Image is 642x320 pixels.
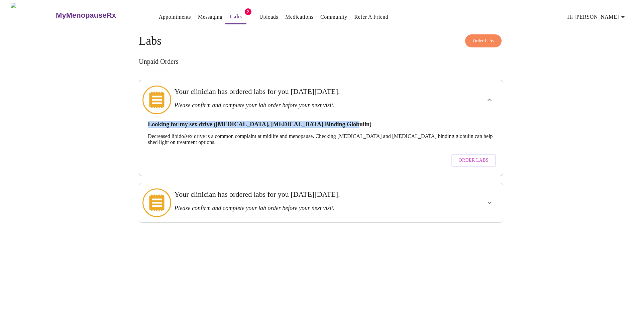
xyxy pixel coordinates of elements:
h3: MyMenopauseRx [56,11,116,20]
h3: Your clinician has ordered labs for you [DATE][DATE]. [174,190,432,199]
span: Order Labs [459,156,489,165]
button: show more [481,195,498,211]
h3: Please confirm and complete your lab order before your next visit. [174,102,432,109]
button: Messaging [195,10,225,24]
h3: Please confirm and complete your lab order before your next visit. [174,205,432,212]
h3: Looking for my sex drive ([MEDICAL_DATA], [MEDICAL_DATA] Binding Globulin) [148,121,494,128]
button: show more [481,92,498,108]
a: Order Labs [450,151,498,170]
a: Refer a Friend [354,12,389,22]
a: Uploads [259,12,278,22]
button: Appointments [156,10,194,24]
a: MyMenopauseRx [55,4,143,27]
button: Order Labs [465,34,502,47]
a: Appointments [159,12,191,22]
button: Refer a Friend [352,10,391,24]
button: Labs [225,10,246,24]
button: Order Labs [451,154,496,167]
button: Medications [283,10,316,24]
a: Community [320,12,347,22]
span: Order Labs [473,37,494,45]
h3: Your clinician has ordered labs for you [DATE][DATE]. [174,87,432,96]
p: Decreased libido/sex drive is a common complaint at midlife and menopause. Checking [MEDICAL_DATA... [148,133,494,145]
span: 2 [245,8,251,15]
a: Medications [285,12,313,22]
span: Hi [PERSON_NAME] [567,12,627,22]
button: Community [318,10,350,24]
a: Messaging [198,12,222,22]
a: Labs [230,12,242,21]
img: MyMenopauseRx Logo [11,3,55,28]
button: Hi [PERSON_NAME] [565,10,630,24]
button: Uploads [256,10,281,24]
h3: Unpaid Orders [139,58,503,65]
h4: Labs [139,34,503,48]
